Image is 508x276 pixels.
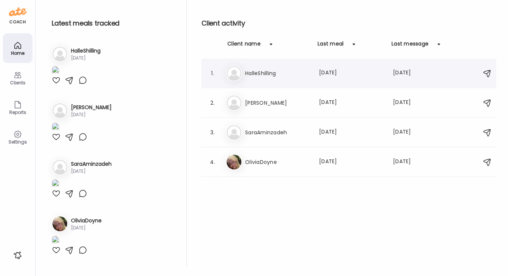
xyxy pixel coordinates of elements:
div: coach [9,19,26,25]
img: images%2FeOBBQAkIlDN3xvG7Mn88FHS2sBf1%2FtFXOysCgqh3oOfy5euOU%2F7IOaeTf1F6PTsnZmE8bO_1080 [52,179,59,189]
div: 4. [208,158,217,166]
img: bg-avatar-default.svg [53,160,67,175]
img: bg-avatar-default.svg [53,47,67,61]
img: bg-avatar-default.svg [53,103,67,118]
h3: [PERSON_NAME] [71,104,112,111]
img: avatars%2F9DNuC7wyMIOPwWIPH7oJytaD6zy2 [53,216,67,231]
div: 1. [208,69,217,78]
div: [DATE] [393,128,422,137]
div: [DATE] [393,158,422,166]
img: bg-avatar-default.svg [227,95,241,110]
div: Clients [4,80,31,85]
div: Last meal [318,40,343,52]
h3: HalleShilling [71,47,101,55]
div: [DATE] [71,168,112,175]
h3: OliviaDoyne [71,217,102,225]
h3: HalleShilling [245,69,310,78]
div: [DATE] [319,69,384,78]
div: [DATE] [393,69,422,78]
h3: SaraAminzadeh [245,128,310,137]
div: [DATE] [319,128,384,137]
img: images%2F9DNuC7wyMIOPwWIPH7oJytaD6zy2%2FnF6U5NwZW2BxS53gPXyP%2FuUErMQJe7S8F8gdrFY7n_1080 [52,236,59,246]
div: Home [4,51,31,55]
h3: [PERSON_NAME] [245,98,310,107]
div: Settings [4,139,31,144]
h2: Latest meals tracked [52,18,175,29]
img: avatars%2F9DNuC7wyMIOPwWIPH7oJytaD6zy2 [227,155,241,169]
h2: Client activity [201,18,496,29]
div: Reports [4,110,31,115]
div: Client name [227,40,261,52]
div: [DATE] [393,98,422,107]
div: [DATE] [71,55,101,61]
div: [DATE] [71,111,112,118]
img: bg-avatar-default.svg [227,125,241,140]
h3: OliviaDoyne [245,158,310,166]
div: [DATE] [319,158,384,166]
img: images%2FEgRRFZJIFOS3vU4CZvMTZA1MQ8g1%2FqEh8lVUfS6R7G7pBjRuL%2F0mvlt3C5vPc2S2VsmZ2E_1080 [52,122,59,132]
div: 2. [208,98,217,107]
div: [DATE] [71,225,102,231]
div: Last message [392,40,429,52]
img: ate [9,6,27,18]
img: bg-avatar-default.svg [227,66,241,81]
div: 3. [208,128,217,137]
div: [DATE] [319,98,384,107]
img: images%2FB1LhXb8r3FSHAJWuBrmgaQEclVN2%2FVQi02EV8UVo2PBz815sF%2FLJxcPZpPWiXlRgEgFnpg_1080 [52,66,59,76]
h3: SaraAminzadeh [71,160,112,168]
